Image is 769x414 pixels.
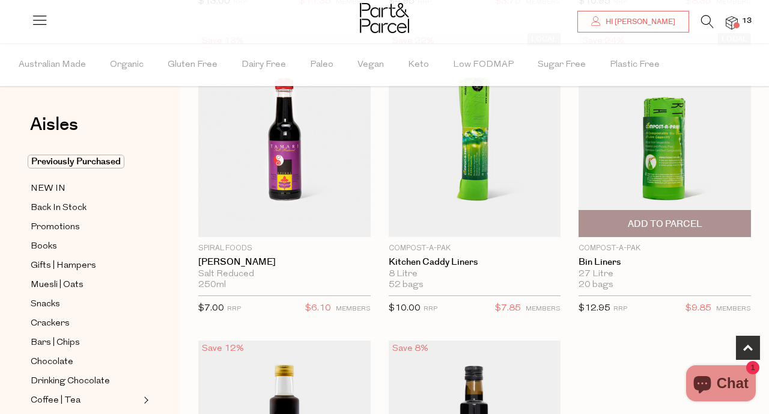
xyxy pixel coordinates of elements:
[31,239,140,254] a: Books
[336,306,371,312] small: MEMBERS
[31,355,73,369] span: Chocolate
[305,301,331,317] span: $6.10
[453,44,514,86] span: Low FODMAP
[360,3,409,33] img: Part&Parcel
[198,304,224,313] span: $7.00
[31,220,80,235] span: Promotions
[227,306,241,312] small: RRP
[579,280,613,291] span: 20 bags
[31,354,140,369] a: Chocolate
[577,11,689,32] a: Hi [PERSON_NAME]
[682,365,759,404] inbox-online-store-chat: Shopify online store chat
[31,393,140,408] a: Coffee | Tea
[31,335,140,350] a: Bars | Chips
[495,301,521,317] span: $7.85
[242,44,286,86] span: Dairy Free
[31,201,87,215] span: Back In Stock
[610,44,660,86] span: Plastic Free
[31,316,140,331] a: Crackers
[31,259,96,273] span: Gifts | Hampers
[198,341,248,357] div: Save 12%
[579,210,751,237] button: Add To Parcel
[31,297,60,312] span: Snacks
[31,277,140,292] a: Muesli | Oats
[31,374,140,389] a: Drinking Chocolate
[739,16,755,26] span: 13
[31,200,140,215] a: Back In Stock
[31,278,84,292] span: Muesli | Oats
[579,33,751,236] img: Bin Liners
[31,317,70,331] span: Crackers
[310,44,333,86] span: Paleo
[408,44,429,86] span: Keto
[613,306,627,312] small: RRP
[110,44,144,86] span: Organic
[141,393,149,407] button: Expand/Collapse Coffee | Tea
[389,269,561,280] div: 8 Litre
[198,257,371,268] a: [PERSON_NAME]
[603,17,675,27] span: Hi [PERSON_NAME]
[31,374,110,389] span: Drinking Chocolate
[579,304,610,313] span: $12.95
[389,341,432,357] div: Save 8%
[31,155,140,169] a: Previously Purchased
[628,218,702,230] span: Add To Parcel
[389,280,424,291] span: 52 bags
[579,243,751,254] p: Compost-A-Pak
[31,220,140,235] a: Promotions
[198,33,371,236] img: Tamari
[19,44,86,86] span: Australian Made
[31,181,140,196] a: NEW IN
[30,111,78,138] span: Aisles
[31,336,80,350] span: Bars | Chips
[198,243,371,254] p: Spiral Foods
[579,257,751,268] a: Bin Liners
[424,306,437,312] small: RRP
[526,306,561,312] small: MEMBERS
[538,44,586,86] span: Sugar Free
[198,280,226,291] span: 250ml
[726,16,738,29] a: 13
[31,182,65,196] span: NEW IN
[31,297,140,312] a: Snacks
[31,258,140,273] a: Gifts | Hampers
[389,33,561,236] img: Kitchen Caddy Liners
[30,116,78,146] a: Aisles
[389,304,421,313] span: $10.00
[579,269,751,280] div: 27 Litre
[716,306,751,312] small: MEMBERS
[28,155,124,168] span: Previously Purchased
[389,257,561,268] a: Kitchen Caddy Liners
[31,239,57,254] span: Books
[198,269,371,280] div: Salt Reduced
[31,394,81,408] span: Coffee | Tea
[389,243,561,254] p: Compost-A-Pak
[357,44,384,86] span: Vegan
[168,44,217,86] span: Gluten Free
[685,301,711,317] span: $9.85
